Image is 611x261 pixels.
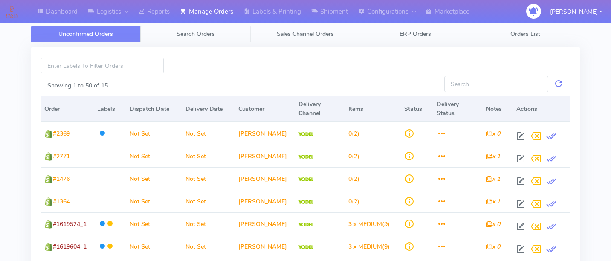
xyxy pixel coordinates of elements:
[348,152,359,160] span: (2)
[235,235,295,258] td: [PERSON_NAME]
[345,96,401,122] th: Items
[348,175,352,183] span: 0
[126,145,182,167] td: Not Set
[235,190,295,212] td: [PERSON_NAME]
[235,212,295,235] td: [PERSON_NAME]
[486,243,500,251] i: x 0
[53,130,70,138] span: #2369
[182,145,235,167] td: Not Set
[295,96,345,122] th: Delivery Channel
[486,220,500,228] i: x 0
[483,96,513,122] th: Notes
[348,130,352,138] span: 0
[298,200,313,204] img: Yodel
[486,130,500,138] i: x 0
[298,132,313,136] img: Yodel
[126,235,182,258] td: Not Set
[182,190,235,212] td: Not Set
[348,152,352,160] span: 0
[53,243,87,251] span: #1619604_1
[47,81,108,90] label: Showing 1 to 50 of 15
[182,96,235,122] th: Delivery Date
[53,197,70,206] span: #1364
[182,235,235,258] td: Not Set
[235,96,295,122] th: Customer
[348,220,382,228] span: 3 x MEDIUM
[182,167,235,190] td: Not Set
[53,152,70,160] span: #2771
[182,212,235,235] td: Not Set
[235,167,295,190] td: [PERSON_NAME]
[433,96,483,122] th: Delivery Status
[486,175,500,183] i: x 1
[41,58,164,73] input: Enter Labels To Filter Orders
[126,96,182,122] th: Dispatch Date
[298,155,313,159] img: Yodel
[177,30,215,38] span: Search Orders
[486,197,500,206] i: x 1
[126,167,182,190] td: Not Set
[298,177,313,182] img: Yodel
[182,122,235,145] td: Not Set
[126,122,182,145] td: Not Set
[400,30,431,38] span: ERP Orders
[235,122,295,145] td: [PERSON_NAME]
[58,30,113,38] span: Unconfirmed Orders
[348,175,359,183] span: (2)
[348,130,359,138] span: (2)
[348,220,390,228] span: (9)
[544,3,608,20] button: [PERSON_NAME]
[277,30,334,38] span: Sales Channel Orders
[53,220,87,228] span: #1619524_1
[348,197,352,206] span: 0
[53,175,70,183] span: #1476
[31,26,580,42] ul: Tabs
[94,96,126,122] th: Labels
[513,96,570,122] th: Actions
[486,152,500,160] i: x 1
[126,190,182,212] td: Not Set
[510,30,540,38] span: Orders List
[298,223,313,227] img: Yodel
[298,245,313,249] img: Yodel
[348,243,390,251] span: (9)
[235,145,295,167] td: [PERSON_NAME]
[444,76,548,92] input: Search
[41,96,94,122] th: Order
[126,212,182,235] td: Not Set
[401,96,433,122] th: Status
[348,243,382,251] span: 3 x MEDIUM
[348,197,359,206] span: (2)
